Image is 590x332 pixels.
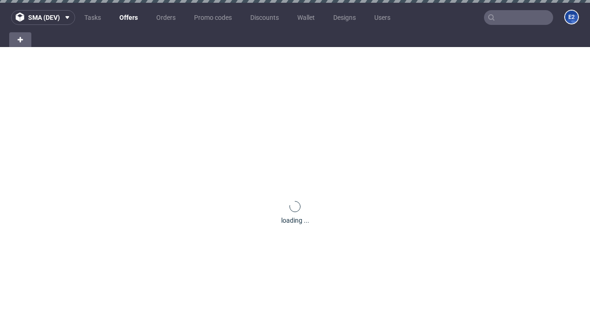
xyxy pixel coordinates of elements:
a: Offers [114,10,143,25]
button: sma (dev) [11,10,75,25]
figcaption: e2 [565,11,578,24]
a: Orders [151,10,181,25]
a: Tasks [79,10,106,25]
div: loading ... [281,216,309,225]
a: Designs [328,10,361,25]
a: Promo codes [189,10,237,25]
span: sma (dev) [28,14,60,21]
a: Wallet [292,10,320,25]
a: Discounts [245,10,284,25]
a: Users [369,10,396,25]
